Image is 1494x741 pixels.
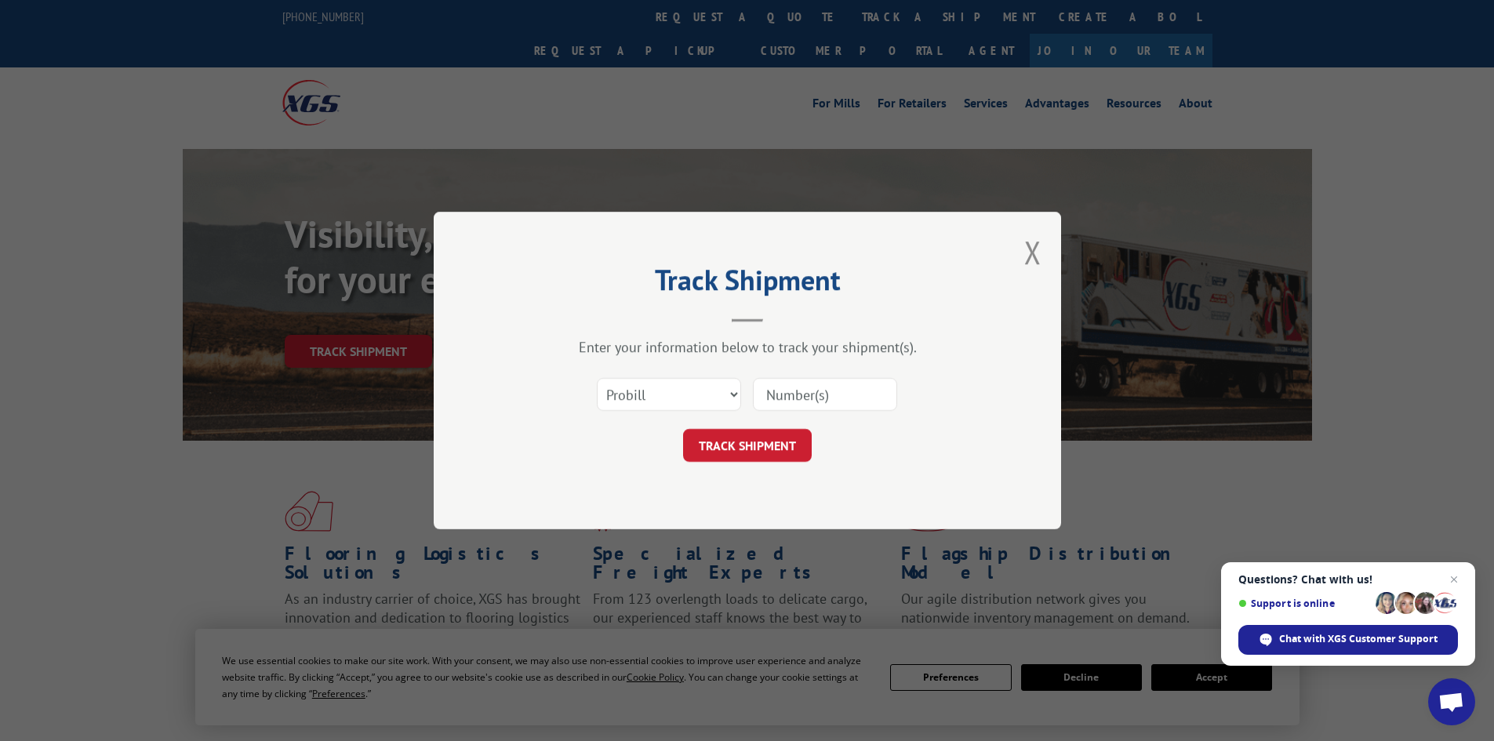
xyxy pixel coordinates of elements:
[1445,570,1463,589] span: Close chat
[1279,632,1438,646] span: Chat with XGS Customer Support
[512,269,983,299] h2: Track Shipment
[1428,678,1475,725] div: Open chat
[1238,573,1458,586] span: Questions? Chat with us!
[1238,598,1370,609] span: Support is online
[1024,231,1041,273] button: Close modal
[1238,625,1458,655] div: Chat with XGS Customer Support
[683,429,812,462] button: TRACK SHIPMENT
[512,338,983,356] div: Enter your information below to track your shipment(s).
[753,378,897,411] input: Number(s)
